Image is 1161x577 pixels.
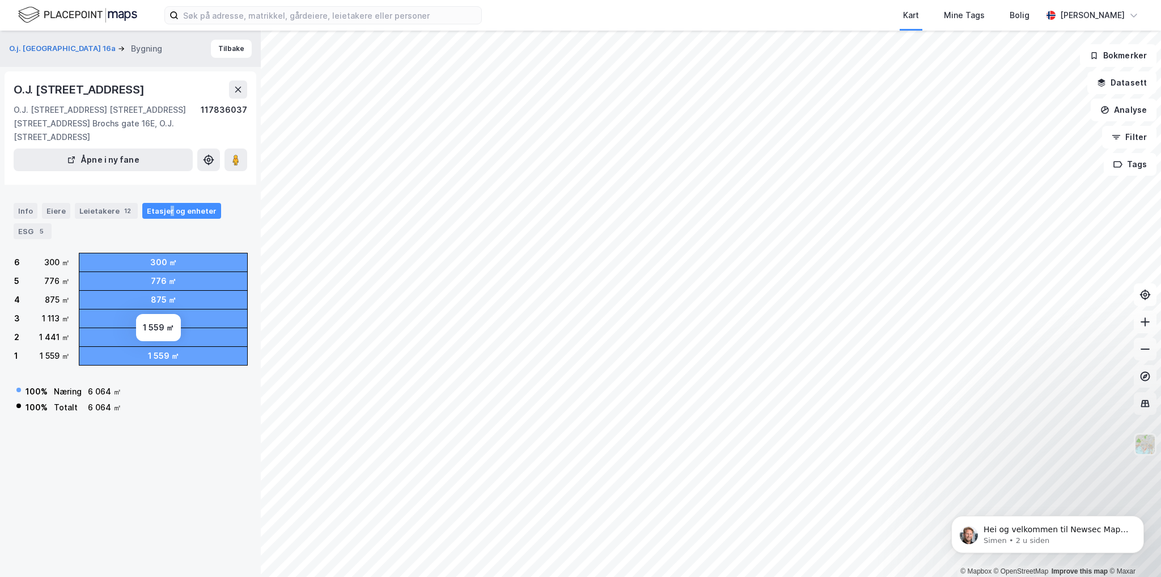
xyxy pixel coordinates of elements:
button: Analyse [1091,99,1156,121]
div: 1 559 ㎡ [148,349,179,363]
div: 6 064 ㎡ [88,385,121,398]
button: Tags [1104,153,1156,176]
div: 1 441 ㎡ [39,330,70,344]
div: Næring [54,385,82,398]
div: 3 [14,312,20,325]
div: [PERSON_NAME] [1060,9,1125,22]
button: Filter [1102,126,1156,149]
div: 117836037 [201,103,247,144]
div: 776 ㎡ [151,274,176,288]
a: OpenStreetMap [994,567,1049,575]
div: 1 [14,349,18,363]
div: Bygning [131,42,162,56]
div: 1 113 ㎡ [42,312,70,325]
div: ESG [14,223,52,239]
div: 100 % [26,385,48,398]
div: Etasjer og enheter [147,206,217,216]
button: Åpne i ny fane [14,149,193,171]
div: 2 [14,330,19,344]
div: 1 559 ㎡ [40,349,70,363]
a: Improve this map [1052,567,1108,575]
div: Totalt [54,401,82,414]
div: O.J. [STREET_ADDRESS] [STREET_ADDRESS] [STREET_ADDRESS] Brochs gate 16E, O.J. [STREET_ADDRESS] [14,103,201,144]
input: Søk på adresse, matrikkel, gårdeiere, leietakere eller personer [179,7,481,24]
div: Leietakere [75,203,138,219]
img: Z [1134,434,1156,455]
div: 1 113 ㎡ [149,312,178,325]
div: 4 [14,293,20,307]
div: Info [14,203,37,219]
div: Kart [903,9,919,22]
div: 5 [14,274,19,288]
button: Tilbake [211,40,252,58]
div: 100 % [26,401,48,414]
div: 300 ㎡ [44,256,70,269]
img: logo.f888ab2527a4732fd821a326f86c7f29.svg [18,5,137,25]
div: 1 441 ㎡ [148,330,179,344]
div: O.J. [STREET_ADDRESS] [14,80,147,99]
div: Eiere [42,203,70,219]
a: Mapbox [960,567,991,575]
button: O.j. [GEOGRAPHIC_DATA] 16a [9,43,118,54]
button: Datasett [1087,71,1156,94]
div: Bolig [1010,9,1029,22]
button: Bokmerker [1080,44,1156,67]
div: 776 ㎡ [44,274,70,288]
div: 12 [122,205,133,217]
div: 6 064 ㎡ [88,401,121,414]
div: 300 ㎡ [150,256,177,269]
div: 6 [14,256,20,269]
div: 875 ㎡ [151,293,176,307]
div: Mine Tags [944,9,985,22]
div: 875 ㎡ [45,293,70,307]
iframe: Intercom notifications melding [934,492,1161,571]
div: 5 [36,226,47,237]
